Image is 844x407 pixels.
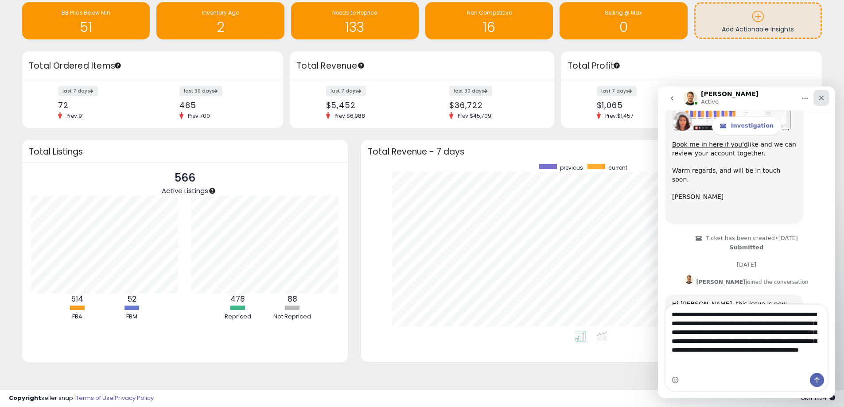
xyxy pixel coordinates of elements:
[9,394,154,403] div: seller snap | |
[597,86,637,96] label: last 7 days
[105,313,159,321] div: FBM
[9,394,41,402] strong: Copyright
[357,62,365,70] div: Tooltip anchor
[696,4,821,38] a: Add Actionable Insights
[430,20,548,35] h1: 16
[718,86,761,96] label: last 30 days
[291,2,419,39] a: Needs to Reprice 133
[208,187,216,195] div: Tooltip anchor
[467,9,512,16] span: Non Competitive
[179,86,222,96] label: last 30 days
[722,25,794,34] span: Add Actionable Insights
[128,294,136,304] b: 52
[332,9,377,16] span: Needs to Reprice
[266,313,319,321] div: Not Repriced
[183,112,214,120] span: Prev: 700
[162,186,208,195] span: Active Listings
[326,101,416,110] div: $5,452
[29,148,341,155] h3: Total Listings
[162,170,208,186] p: 566
[27,20,145,35] h1: 51
[564,20,683,35] h1: 0
[29,60,276,72] h3: Total Ordered Items
[568,60,815,72] h3: Total Profit
[296,60,548,72] h3: Total Revenue
[179,101,268,110] div: 485
[288,294,297,304] b: 88
[230,294,245,304] b: 478
[449,101,539,110] div: $36,722
[597,101,685,110] div: $1,065
[51,313,104,321] div: FBA
[449,86,492,96] label: last 30 days
[330,112,369,120] span: Prev: $6,988
[58,86,98,96] label: last 7 days
[296,20,414,35] h1: 133
[560,2,687,39] a: Selling @ Max 0
[605,9,642,16] span: Selling @ Max
[58,101,146,110] div: 72
[71,294,83,304] b: 514
[425,2,553,39] a: Non Competitive 16
[156,2,284,39] a: Inventory Age 2
[62,112,88,120] span: Prev: 91
[613,62,621,70] div: Tooltip anchor
[368,148,815,155] h3: Total Revenue - 7 days
[114,62,122,70] div: Tooltip anchor
[658,86,835,398] iframe: Intercom live chat
[202,9,239,16] span: Inventory Age
[161,20,280,35] h1: 2
[76,394,113,402] a: Terms of Use
[560,164,583,171] span: previous
[326,86,366,96] label: last 7 days
[453,112,496,120] span: Prev: $45,709
[601,112,638,120] span: Prev: $1,457
[115,394,154,402] a: Privacy Policy
[22,2,150,39] a: BB Price Below Min 51
[211,313,264,321] div: Repriced
[62,9,110,16] span: BB Price Below Min
[608,164,627,171] span: current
